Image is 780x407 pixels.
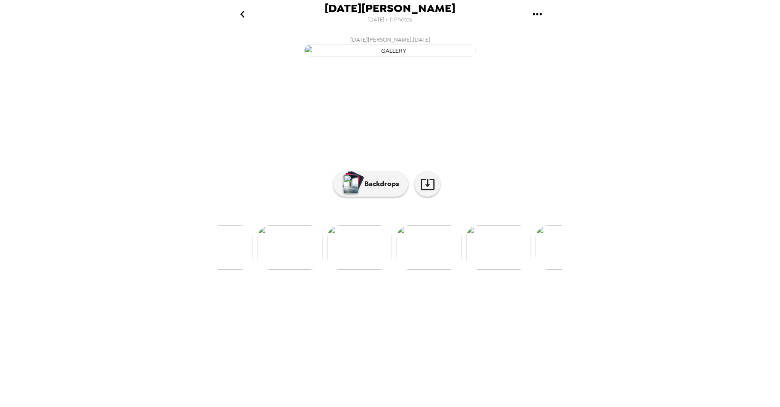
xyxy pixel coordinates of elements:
[397,225,462,270] img: gallery
[536,225,601,270] img: gallery
[304,45,476,57] img: gallery
[360,179,399,189] p: Backdrops
[350,35,430,45] span: [DATE][PERSON_NAME] , [DATE]
[333,171,408,197] button: Backdrops
[258,225,323,270] img: gallery
[368,14,413,26] span: [DATE] • 11 Photos
[466,225,531,270] img: gallery
[327,225,392,270] img: gallery
[325,3,455,14] span: [DATE][PERSON_NAME]
[188,225,253,270] img: gallery
[219,32,562,60] button: [DATE][PERSON_NAME],[DATE]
